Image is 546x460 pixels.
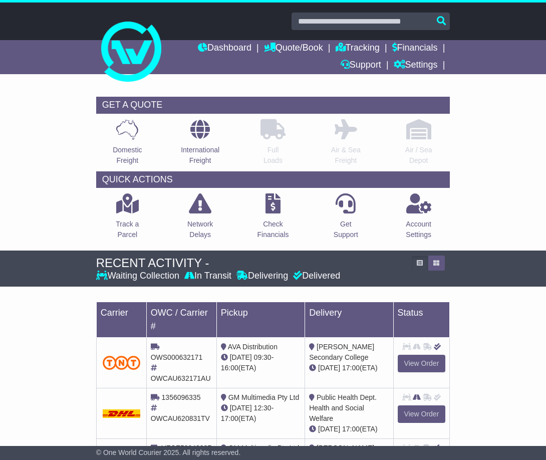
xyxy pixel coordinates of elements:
[333,193,359,246] a: GetSupport
[216,302,305,337] td: Pickup
[151,374,211,382] span: OWCAU632171AU
[151,414,210,422] span: OWCAU620831TV
[230,404,252,412] span: [DATE]
[342,364,360,372] span: 17:00
[257,219,289,240] p: Check Financials
[103,409,140,417] img: DHL.png
[230,353,252,361] span: [DATE]
[264,40,323,57] a: Quote/Book
[96,271,182,282] div: Waiting Collection
[221,352,301,373] div: - (ETA)
[180,119,220,171] a: InternationalFreight
[228,444,300,452] span: GM Multimedia Pty Ltd
[260,145,286,166] p: Full Loads
[96,171,450,188] div: QUICK ACTIONS
[309,424,389,434] div: (ETA)
[96,448,241,456] span: © One World Courier 2025. All rights reserved.
[162,393,201,401] span: 1356096335
[394,57,438,74] a: Settings
[115,193,139,246] a: Track aParcel
[228,393,300,401] span: GM Multimedia Pty Ltd
[317,444,374,452] span: [PERSON_NAME]
[406,219,431,240] p: Account Settings
[112,119,142,171] a: DomesticFreight
[256,193,289,246] a: CheckFinancials
[393,302,450,337] td: Status
[398,405,446,423] a: View Order
[221,364,238,372] span: 16:00
[398,355,446,372] a: View Order
[103,356,140,369] img: TNT_Domestic.png
[151,353,203,361] span: OWS000632171
[342,425,360,433] span: 17:00
[181,145,219,166] p: International Freight
[331,145,361,166] p: Air & Sea Freight
[405,145,432,166] p: Air / Sea Depot
[318,364,340,372] span: [DATE]
[113,145,142,166] p: Domestic Freight
[341,57,381,74] a: Support
[318,425,340,433] span: [DATE]
[291,271,340,282] div: Delivered
[162,444,212,452] span: VFQZ50042027
[187,193,213,246] a: NetworkDelays
[146,302,216,337] td: OWC / Carrier #
[254,353,271,361] span: 09:30
[254,404,271,412] span: 12:30
[309,393,377,422] span: Public Health Dept. Health and Social Welfare
[309,343,374,361] span: [PERSON_NAME] Secondary College
[96,302,146,337] td: Carrier
[234,271,291,282] div: Delivering
[334,219,358,240] p: Get Support
[228,343,278,351] span: AVA Distribution
[305,302,393,337] td: Delivery
[182,271,234,282] div: In Transit
[405,193,432,246] a: AccountSettings
[336,40,380,57] a: Tracking
[116,219,139,240] p: Track a Parcel
[221,414,238,422] span: 17:00
[96,256,407,271] div: RECENT ACTIVITY -
[309,363,389,373] div: (ETA)
[392,40,438,57] a: Financials
[96,97,450,114] div: GET A QUOTE
[198,40,251,57] a: Dashboard
[221,403,301,424] div: - (ETA)
[187,219,213,240] p: Network Delays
